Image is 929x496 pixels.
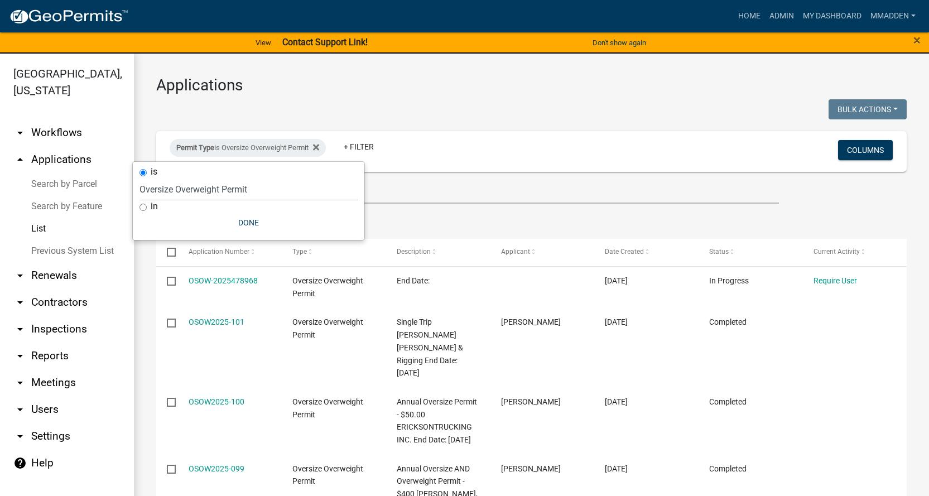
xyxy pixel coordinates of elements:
div: is Oversize Overweight Permit [170,139,326,157]
datatable-header-cell: Current Activity [802,239,907,266]
a: Admin [765,6,798,27]
datatable-header-cell: Type [282,239,386,266]
i: arrow_drop_down [13,349,27,363]
datatable-header-cell: Select [156,239,177,266]
h3: Applications [156,76,907,95]
span: Oversize Overweight Permit [292,317,363,339]
button: Bulk Actions [829,99,907,119]
span: × [913,32,921,48]
a: View [251,33,276,52]
button: Don't show again [588,33,651,52]
span: Completed [709,397,747,406]
datatable-header-cell: Applicant [490,239,594,266]
datatable-header-cell: Status [699,239,803,266]
a: OSOW2025-101 [189,317,244,326]
span: Applicant [501,248,530,256]
span: 09/15/2025 [605,276,628,285]
span: End Date: [397,276,430,285]
strong: Contact Support Link! [282,37,368,47]
a: + Filter [335,137,383,157]
span: Single Trip Barnhart Crane & Rigging End Date: 09/21/2025 [397,317,463,377]
button: Columns [838,140,893,160]
i: arrow_drop_down [13,296,27,309]
span: Current Activity [814,248,860,256]
span: 09/05/2025 [605,397,628,406]
span: Description [397,248,431,256]
label: is [151,167,157,176]
span: 09/12/2025 [605,317,628,326]
i: arrow_drop_down [13,269,27,282]
datatable-header-cell: Application Number [177,239,282,266]
span: Oversize Overweight Permit [292,464,363,486]
a: Require User [814,276,857,285]
span: In Progress [709,276,749,285]
a: OSOW2025-099 [189,464,244,473]
span: Tanya Kreutzer [501,397,561,406]
i: arrow_drop_down [13,376,27,389]
span: Status [709,248,729,256]
a: mmadden [866,6,920,27]
i: arrow_drop_down [13,430,27,443]
span: Oversize Overweight Permit [292,276,363,298]
span: Jeannette Karlzen [501,317,561,326]
span: Application Number [189,248,249,256]
i: arrow_drop_down [13,126,27,139]
label: in [151,202,158,211]
span: 09/02/2025 [605,464,628,473]
datatable-header-cell: Date Created [594,239,699,266]
span: Annual Oversize Permit - $50.00 ERICKSONTRUCKING INC. End Date: 09/05/2026 [397,397,477,444]
a: My Dashboard [798,6,866,27]
input: Search for applications [156,181,779,204]
i: arrow_drop_down [13,322,27,336]
span: Type [292,248,307,256]
span: Date Created [605,248,644,256]
i: arrow_drop_up [13,153,27,166]
a: OSOW-2025478968 [189,276,258,285]
a: OSOW2025-100 [189,397,244,406]
datatable-header-cell: Description [386,239,490,266]
span: Oversize Overweight Permit [292,397,363,419]
i: help [13,456,27,470]
span: Completed [709,464,747,473]
i: arrow_drop_down [13,403,27,416]
span: Adam Bliss [501,464,561,473]
span: Permit Type [176,143,214,152]
button: Close [913,33,921,47]
a: Home [734,6,765,27]
button: Done [139,213,358,233]
span: Completed [709,317,747,326]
